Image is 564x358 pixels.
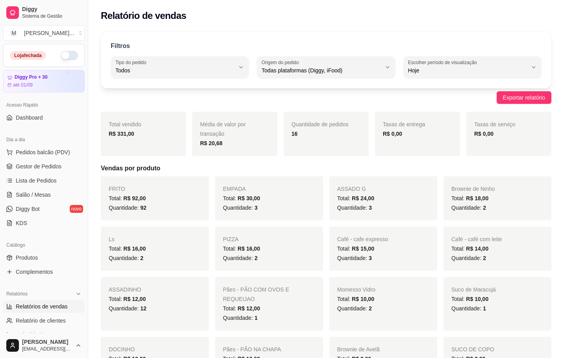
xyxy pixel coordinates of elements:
[223,305,260,312] span: Total:
[369,305,372,312] span: 2
[140,205,147,211] span: 92
[16,254,38,262] span: Produtos
[3,203,85,215] a: Diggy Botnovo
[22,346,72,352] span: [EMAIL_ADDRESS][DOMAIN_NAME]
[474,121,515,127] span: Taxas de serviço
[16,331,63,339] span: Relatório de mesas
[61,51,78,60] button: Alterar Status
[16,303,68,310] span: Relatórios de vendas
[466,195,488,201] span: R$ 18,00
[237,305,260,312] span: R$ 12,00
[3,174,85,187] a: Lista de Pedidos
[451,305,486,312] span: Quantidade:
[3,251,85,264] a: Produtos
[6,291,28,297] span: Relatórios
[451,186,495,192] span: Brownie de Ninho
[109,131,134,137] strong: R$ 331,00
[109,245,146,252] span: Total:
[451,346,494,352] span: SUCO DE COPO
[3,3,85,22] a: DiggySistema de Gestão
[3,111,85,124] a: Dashboard
[352,245,374,252] span: R$ 15,00
[3,70,85,92] a: Diggy Pro + 30até 01/09
[451,296,488,302] span: Total:
[497,91,551,104] button: Exportar relatório
[3,336,85,355] button: [PERSON_NAME][EMAIL_ADDRESS][DOMAIN_NAME]
[109,286,141,293] span: ASSADINHO
[352,195,374,201] span: R$ 24,00
[16,317,66,325] span: Relatório de clientes
[16,162,61,170] span: Gestor de Pedidos
[16,205,40,213] span: Diggy Bot
[3,133,85,146] div: Dia a dia
[111,41,130,51] p: Filtros
[254,255,258,261] span: 2
[337,305,372,312] span: Quantidade:
[483,305,486,312] span: 1
[337,245,374,252] span: Total:
[237,195,260,201] span: R$ 30,00
[337,296,374,302] span: Total:
[109,255,143,261] span: Quantidade:
[403,56,542,78] button: Escolher período de visualizaçãoHoje
[291,131,298,137] strong: 16
[16,219,27,227] span: KDS
[223,286,289,302] span: Pães - PÃO COM OVOS E REQUEIJAO
[200,121,246,137] span: Média de valor por transação
[254,315,258,321] span: 1
[337,186,366,192] span: ASSADO G
[22,13,82,19] span: Sistema de Gestão
[337,255,372,261] span: Quantidade:
[369,255,372,261] span: 3
[337,286,375,293] span: Momesso Vidro
[22,339,72,346] span: [PERSON_NAME]
[3,188,85,201] a: Salão / Mesas
[123,296,146,302] span: R$ 12,00
[352,296,374,302] span: R$ 10,00
[109,305,147,312] span: Quantidade:
[408,66,527,74] span: Hoje
[451,236,502,242] span: Café - café com leite
[109,236,115,242] span: Ls
[451,195,488,201] span: Total:
[109,296,146,302] span: Total:
[262,66,381,74] span: Todas plataformas (Diggy, iFood)
[16,114,43,122] span: Dashboard
[223,245,260,252] span: Total:
[337,195,374,201] span: Total:
[369,205,372,211] span: 3
[3,239,85,251] div: Catálogo
[123,245,146,252] span: R$ 16,00
[109,121,141,127] span: Total vendido
[140,305,147,312] span: 12
[109,186,125,192] span: FRITO
[291,121,349,127] span: Quantidade de pedidos
[262,59,301,66] label: Origem do pedido
[466,245,488,252] span: R$ 14,00
[223,315,258,321] span: Quantidade:
[3,300,85,313] a: Relatórios de vendas
[16,148,70,156] span: Pedidos balcão (PDV)
[503,93,545,102] span: Exportar relatório
[15,74,48,80] article: Diggy Pro + 30
[383,121,425,127] span: Taxas de entrega
[3,314,85,327] a: Relatório de clientes
[115,66,235,74] span: Todos
[237,245,260,252] span: R$ 16,00
[223,255,258,261] span: Quantidade:
[3,146,85,159] button: Pedidos balcão (PDV)
[22,6,82,13] span: Diggy
[109,205,147,211] span: Quantidade:
[223,346,281,352] span: Pães - PÃO NA CHAPA
[10,29,18,37] span: M
[13,82,33,88] article: até 01/09
[24,29,74,37] div: [PERSON_NAME] ...
[223,236,239,242] span: PIZZA
[383,131,402,137] strong: R$ 0,00
[451,205,486,211] span: Quantidade:
[16,268,53,276] span: Complementos
[257,56,395,78] button: Origem do pedidoTodas plataformas (Diggy, iFood)
[140,255,143,261] span: 2
[337,205,372,211] span: Quantidade:
[109,346,135,352] span: DOCINHO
